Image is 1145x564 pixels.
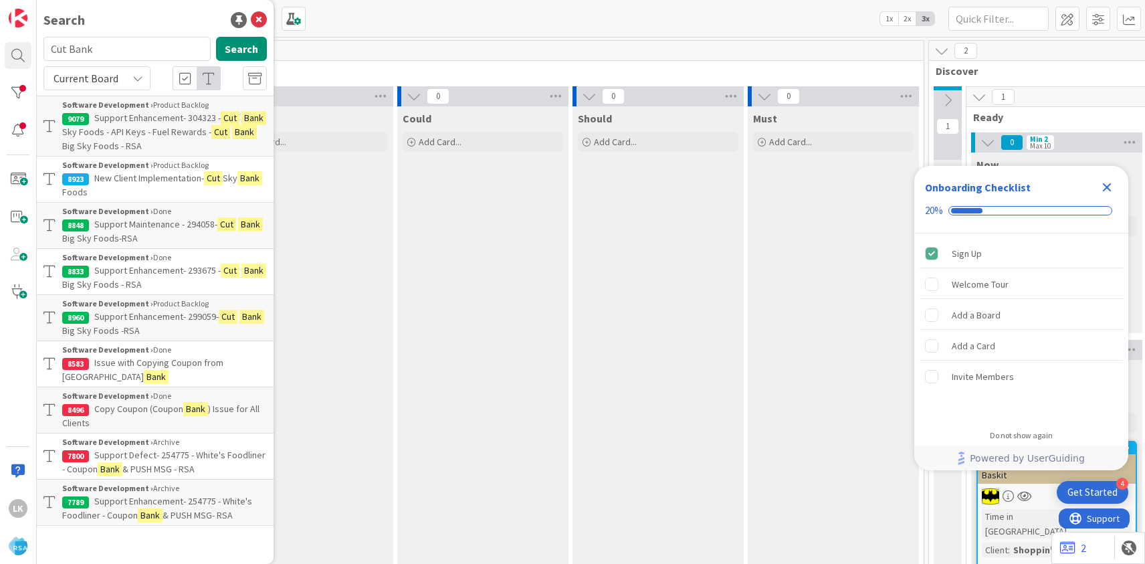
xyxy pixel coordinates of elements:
[1057,481,1128,504] div: Open Get Started checklist, remaining modules: 4
[62,390,267,402] div: Done
[62,324,140,337] span: Big Sky Foods -RSA
[62,113,89,125] div: 9079
[216,37,267,61] button: Search
[94,112,221,124] span: Support Enhancement- 304323 -
[62,252,153,262] b: Software Development ›
[62,159,267,171] div: Product Backlog
[62,219,89,231] div: 8848
[62,391,153,401] b: Software Development ›
[952,338,995,354] div: Add a Card
[936,64,1136,78] span: Discover
[948,7,1049,31] input: Quick Filter...
[37,479,274,526] a: Software Development ›Archive7789Support Enhancement- 254775 - White's Foodliner - CouponBank& PU...
[1001,134,1023,151] span: 0
[241,264,266,278] mark: Bank
[1096,177,1118,198] div: Close Checklist
[898,12,916,25] span: 2x
[62,232,138,244] span: Big Sky Foods-RSA
[777,88,800,104] span: 0
[217,217,236,231] mark: Cut
[62,312,89,324] div: 8960
[976,158,999,171] span: Now
[62,206,153,216] b: Software Development ›
[1067,486,1118,499] div: Get Started
[62,186,88,198] span: Foods
[94,264,221,276] span: Support Enhancement- 293675 -
[62,252,267,264] div: Done
[920,331,1123,361] div: Add a Card is incomplete.
[62,278,142,290] span: Big Sky Foods - RSA
[9,9,27,27] img: Visit kanbanzone.com
[221,264,239,278] mark: Cut
[62,449,266,475] span: Support Defect- 254775 - White's Foodliner - Coupon
[419,136,461,148] span: Add Card...
[37,249,274,294] a: Software Development ›Done8833Support Enhancement- 293675 -CutBankBig Sky Foods - RSA
[62,298,153,308] b: Software Development ›
[578,112,612,125] span: Should
[1030,136,1048,143] div: Min 2
[62,482,267,494] div: Archive
[219,310,237,324] mark: Cut
[427,88,449,104] span: 0
[753,112,777,125] span: Must
[37,157,274,202] a: Software Development ›Product Backlog8923New Client Implementation-CutSkyBankFoods
[54,72,118,85] span: Current Board
[62,483,153,493] b: Software Development ›
[43,10,85,30] div: Search
[978,488,1136,505] div: AC
[62,99,267,111] div: Product Backlog
[94,172,204,184] span: New Client Implementation-
[62,404,89,416] div: 8496
[982,488,999,505] img: AC
[880,12,898,25] span: 1x
[973,110,1130,124] span: Ready
[920,300,1123,330] div: Add a Board is incomplete.
[223,172,237,184] span: Sky
[62,357,223,383] span: Issue with Copying Coupon from [GEOGRAPHIC_DATA]
[211,125,230,139] mark: Cut
[37,341,274,387] a: Software Development ›Done8583Issue with Copying Coupon from [GEOGRAPHIC_DATA]Bank
[982,543,1008,557] div: Client
[221,111,239,125] mark: Cut
[1010,543,1087,557] div: Shoppin' Baskit
[920,362,1123,391] div: Invite Members is incomplete.
[952,276,1009,292] div: Welcome Tour
[914,446,1128,470] div: Footer
[914,233,1128,421] div: Checklist items
[232,125,257,139] mark: Bank
[920,239,1123,268] div: Sign Up is complete.
[204,171,223,185] mark: Cut
[992,89,1015,105] span: 1
[37,387,274,434] a: Software Development ›Done8496Copy Coupon (CouponBank) Issue for All Clients
[1030,143,1051,149] div: Max 10
[1060,540,1086,556] a: 2
[94,310,219,322] span: Support Enhancement- 299059-
[9,537,27,555] img: avatar
[921,446,1122,470] a: Powered by UserGuiding
[62,344,267,356] div: Done
[62,358,89,370] div: 8583
[914,166,1128,470] div: Checklist Container
[62,160,153,170] b: Software Development ›
[936,118,959,134] span: 1
[920,270,1123,299] div: Welcome Tour is incomplete.
[62,205,267,217] div: Done
[144,370,169,384] mark: Bank
[925,205,1118,217] div: Checklist progress: 20%
[925,205,943,217] div: 20%
[62,495,252,521] span: Support Enhancement- 254775 - White's Foodliner - Coupon
[94,403,183,415] span: Copy Coupon (Coupon
[62,126,211,138] span: Sky Foods - API Keys - Fuel Rewards -
[62,496,89,508] div: 7789
[403,112,431,125] span: Could
[62,100,153,110] b: Software Development ›
[982,509,1067,539] div: Time in [GEOGRAPHIC_DATA]
[62,450,89,462] div: 7800
[28,2,61,18] span: Support
[602,88,625,104] span: 0
[238,217,263,231] mark: Bank
[594,136,637,148] span: Add Card...
[970,450,1085,466] span: Powered by UserGuiding
[990,430,1053,441] div: Do not show again
[183,402,208,416] mark: Bank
